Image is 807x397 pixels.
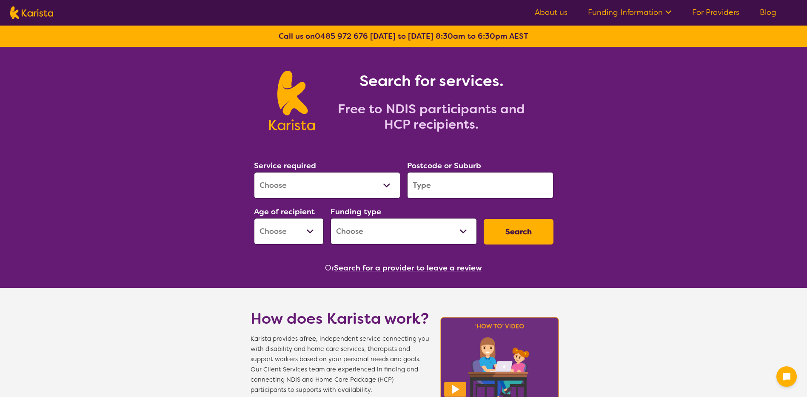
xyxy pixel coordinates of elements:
label: Postcode or Suburb [407,161,481,171]
a: 0485 972 676 [315,31,368,41]
a: Blog [760,7,776,17]
h1: How does Karista work? [251,308,429,329]
span: Karista provides a , independent service connecting you with disability and home care services, t... [251,334,429,395]
span: Or [325,262,334,274]
input: Type [407,172,553,198]
label: Service required [254,161,316,171]
label: Funding type [331,207,381,217]
button: Search [484,219,553,245]
b: Call us on [DATE] to [DATE] 8:30am to 6:30pm AEST [279,31,528,41]
h1: Search for services. [325,71,538,91]
h2: Free to NDIS participants and HCP recipients. [325,101,538,132]
a: For Providers [692,7,739,17]
a: About us [535,7,567,17]
b: free [303,335,316,343]
img: Karista logo [10,6,53,19]
img: Karista logo [269,71,315,130]
a: Funding Information [588,7,672,17]
label: Age of recipient [254,207,315,217]
button: Search for a provider to leave a review [334,262,482,274]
